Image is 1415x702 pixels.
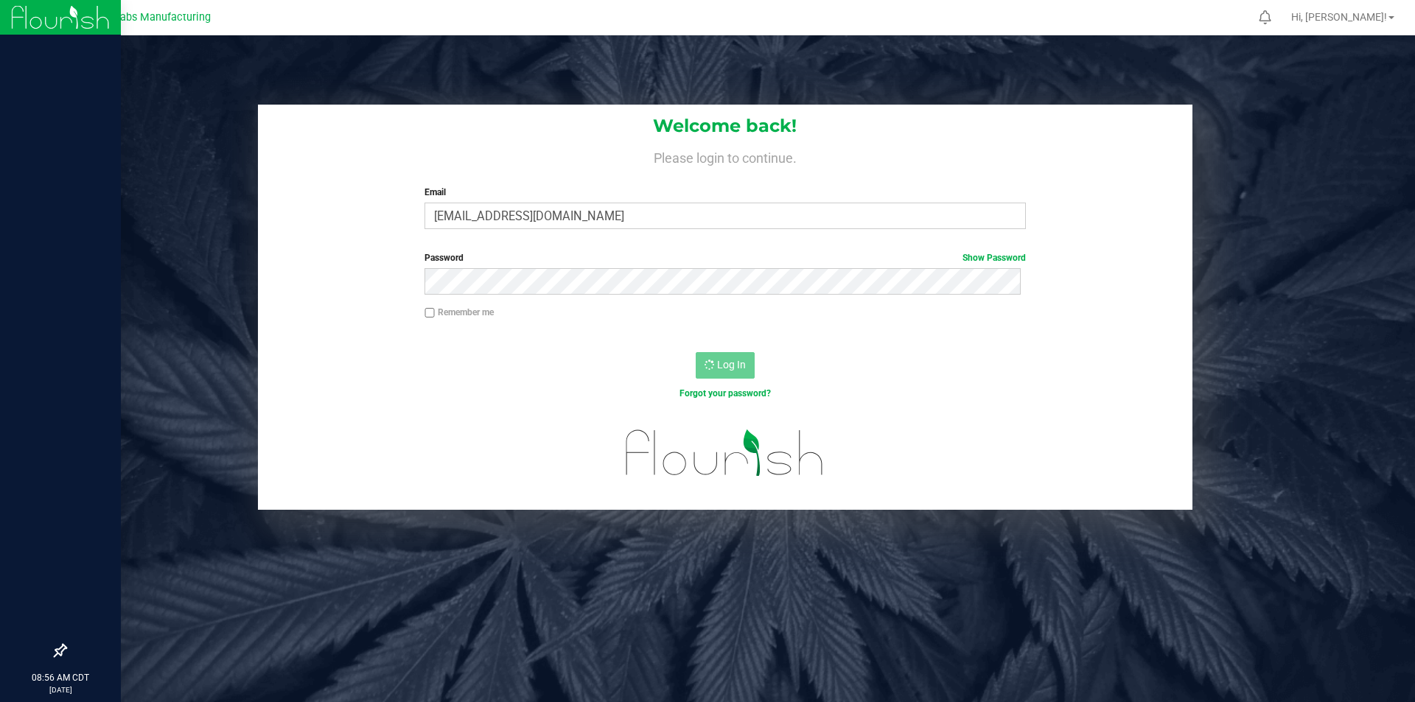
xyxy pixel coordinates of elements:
img: flourish_logo.svg [608,415,842,491]
label: Email [424,186,1025,199]
span: Hi, [PERSON_NAME]! [1291,11,1387,23]
h1: Welcome back! [258,116,1192,136]
h4: Please login to continue. [258,147,1192,165]
a: Forgot your password? [679,388,771,399]
a: Show Password [962,253,1026,263]
span: Log In [717,359,746,371]
p: 08:56 AM CDT [7,671,114,684]
label: Remember me [424,306,494,319]
p: [DATE] [7,684,114,695]
span: Password [424,253,464,263]
button: Log In [696,352,755,379]
span: Teal Labs Manufacturing [91,11,211,24]
input: Remember me [424,308,435,318]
